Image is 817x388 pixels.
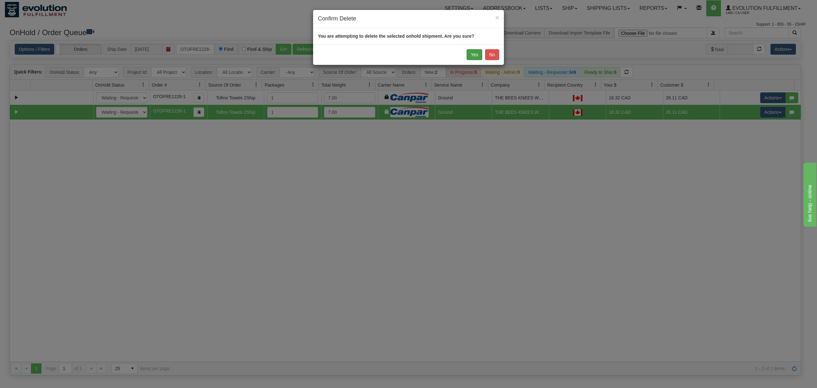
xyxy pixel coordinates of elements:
[5,4,59,12] div: live help - online
[467,49,482,60] button: Yes
[495,14,499,21] span: ×
[318,15,499,23] h4: Confirm Delete
[495,14,499,21] button: Close
[318,34,474,39] strong: You are attempting to delete the selected onhold shipment. Are you sure?
[485,49,499,60] button: No
[802,161,816,227] iframe: chat widget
